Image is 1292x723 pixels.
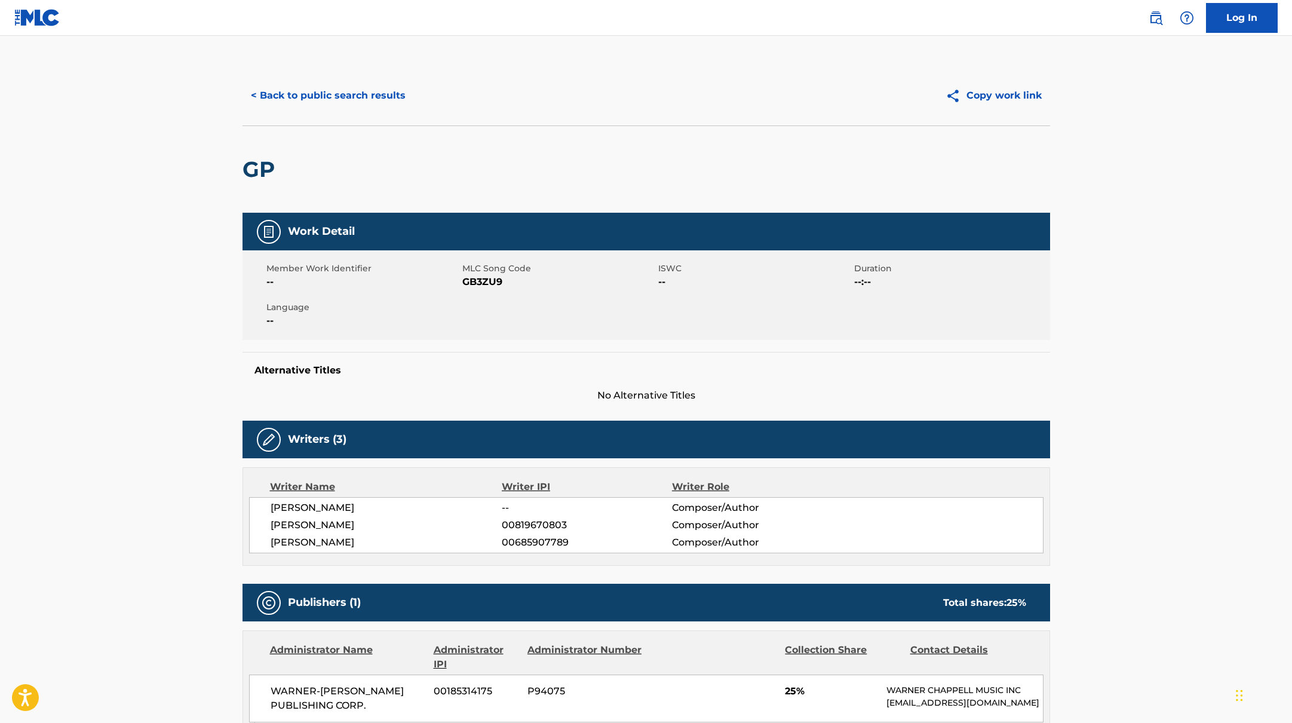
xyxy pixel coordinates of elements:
div: Administrator Number [527,643,643,672]
span: 00185314175 [434,684,518,699]
img: search [1149,11,1163,25]
span: -- [266,314,459,328]
span: ISWC [658,262,851,275]
h5: Work Detail [288,225,355,238]
div: Writer Role [672,480,827,494]
h5: Alternative Titles [254,364,1038,376]
img: Copy work link [946,88,966,103]
span: 00685907789 [502,535,671,550]
div: Contact Details [910,643,1026,672]
span: Composer/Author [672,518,827,532]
span: [PERSON_NAME] [271,518,502,532]
div: Help [1175,6,1199,30]
span: Composer/Author [672,535,827,550]
a: Log In [1206,3,1278,33]
div: Administrator IPI [434,643,518,672]
span: 00819670803 [502,518,671,532]
h5: Writers (3) [288,433,346,446]
h5: Publishers (1) [288,596,361,609]
img: Work Detail [262,225,276,239]
div: Drag [1236,678,1243,713]
span: -- [266,275,459,289]
button: Copy work link [937,81,1050,111]
span: WARNER-[PERSON_NAME] PUBLISHING CORP. [271,684,425,713]
span: Language [266,301,459,314]
div: Administrator Name [270,643,425,672]
span: Composer/Author [672,501,827,515]
span: [PERSON_NAME] [271,501,502,515]
span: --:-- [854,275,1047,289]
h2: GP [243,156,281,183]
span: MLC Song Code [462,262,655,275]
p: WARNER CHAPPELL MUSIC INC [886,684,1042,697]
span: 25 % [1006,597,1026,608]
img: Writers [262,433,276,447]
iframe: Chat Widget [1232,666,1292,723]
img: help [1180,11,1194,25]
span: P94075 [527,684,643,699]
span: 25% [785,684,877,699]
div: Writer IPI [502,480,672,494]
div: Writer Name [270,480,502,494]
img: Publishers [262,596,276,610]
p: [EMAIL_ADDRESS][DOMAIN_NAME] [886,697,1042,709]
a: Public Search [1144,6,1168,30]
span: No Alternative Titles [243,388,1050,403]
button: < Back to public search results [243,81,414,111]
div: Collection Share [785,643,901,672]
span: Duration [854,262,1047,275]
span: [PERSON_NAME] [271,535,502,550]
span: Member Work Identifier [266,262,459,275]
span: GB3ZU9 [462,275,655,289]
span: -- [502,501,671,515]
span: -- [658,275,851,289]
img: MLC Logo [14,9,60,26]
div: Total shares: [943,596,1026,610]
